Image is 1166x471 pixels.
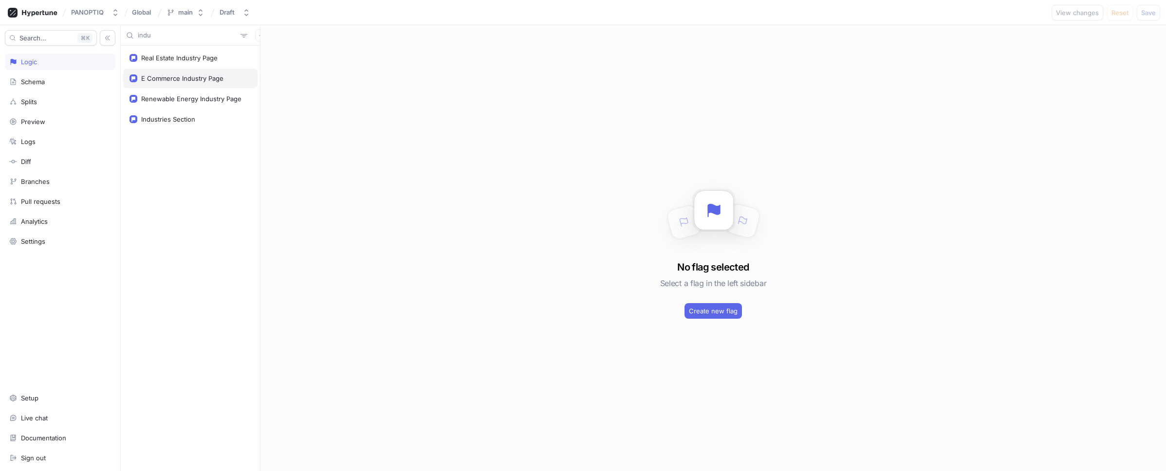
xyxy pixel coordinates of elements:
div: Logs [21,138,36,145]
div: Pull requests [21,198,60,205]
a: Documentation [5,430,115,446]
div: E Commerce Industry Page [141,74,223,82]
div: Diff [21,158,31,165]
button: Create new flag [685,303,742,319]
div: Logic [21,58,37,66]
span: Reset [1111,10,1129,16]
div: Branches [21,178,50,185]
button: Draft [216,4,254,20]
div: Real Estate Industry Page [141,54,218,62]
h5: Select a flag in the left sidebar [660,274,766,292]
div: Schema [21,78,45,86]
div: Industries Section [141,115,195,123]
button: Reset [1107,5,1133,20]
div: K [77,33,93,43]
button: Search...K [5,30,97,46]
h3: No flag selected [677,260,749,274]
span: Create new flag [689,308,738,314]
span: Save [1141,10,1156,16]
button: Save [1137,5,1160,20]
div: Draft [220,8,235,17]
div: Setup [21,394,38,402]
div: Preview [21,118,45,126]
div: Sign out [21,454,46,462]
button: View changes [1052,5,1103,20]
div: Splits [21,98,37,106]
div: Live chat [21,414,48,422]
div: main [178,8,193,17]
span: View changes [1056,10,1099,16]
div: Renewable Energy Industry Page [141,95,241,103]
span: Global [132,9,151,16]
div: PANOPTIQ [71,8,104,17]
span: Search... [19,35,46,41]
div: Settings [21,237,45,245]
div: Analytics [21,217,48,225]
input: Search... [138,31,237,40]
button: main [163,4,208,20]
div: Documentation [21,434,66,442]
button: PANOPTIQ [67,4,123,20]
